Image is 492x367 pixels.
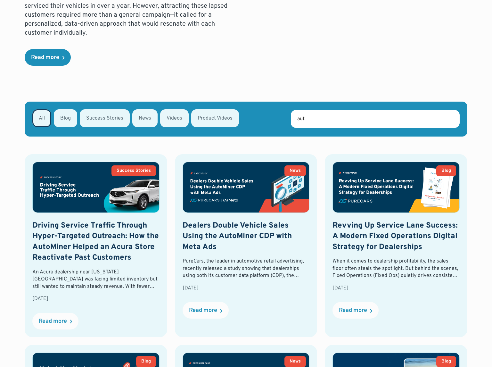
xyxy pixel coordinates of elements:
[32,269,160,290] div: An Acura dealership near [US_STATE][GEOGRAPHIC_DATA] was facing limited inventory but still wante...
[291,110,460,128] input: Search for keywords...
[175,154,317,337] a: NewsDealers Double Vehicle Sales Using the AutoMiner CDP with Meta AdsPureCars, the leader in aut...
[31,55,59,61] div: Read more
[39,319,67,324] div: Read more
[117,169,151,173] div: Success Stories
[189,308,217,313] div: Read more
[183,258,310,279] div: PureCars, the leader in automotive retail advertising, recently released a study showing that dea...
[441,359,451,364] div: Blog
[325,154,467,337] a: BlogRevving Up Service Lane Success: A Modern Fixed Operations Digital Strategy for DealershipsWh...
[332,221,460,253] h2: Revving Up Service Lane Success: A Modern Fixed Operations Digital Strategy for Dealerships
[25,102,467,137] form: Email Form
[32,221,160,263] h2: Driving Service Traffic Through Hyper-Targeted Outreach: How the AutoMiner Helped an Acura Store ...
[339,308,367,313] div: Read more
[332,258,460,279] div: When it comes to dealership profitability, the sales floor often steals the spotlight. But behind...
[332,285,460,292] div: [DATE]
[290,359,301,364] div: News
[141,359,151,364] div: Blog
[25,154,167,337] a: Success StoriesDriving Service Traffic Through Hyper-Targeted Outreach: How the AutoMiner Helped ...
[290,169,301,173] div: News
[32,295,160,302] div: [DATE]
[183,285,310,292] div: [DATE]
[441,169,451,173] div: Blog
[183,221,310,253] h2: Dealers Double Vehicle Sales Using the AutoMiner CDP with Meta Ads
[25,49,71,66] a: Read more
